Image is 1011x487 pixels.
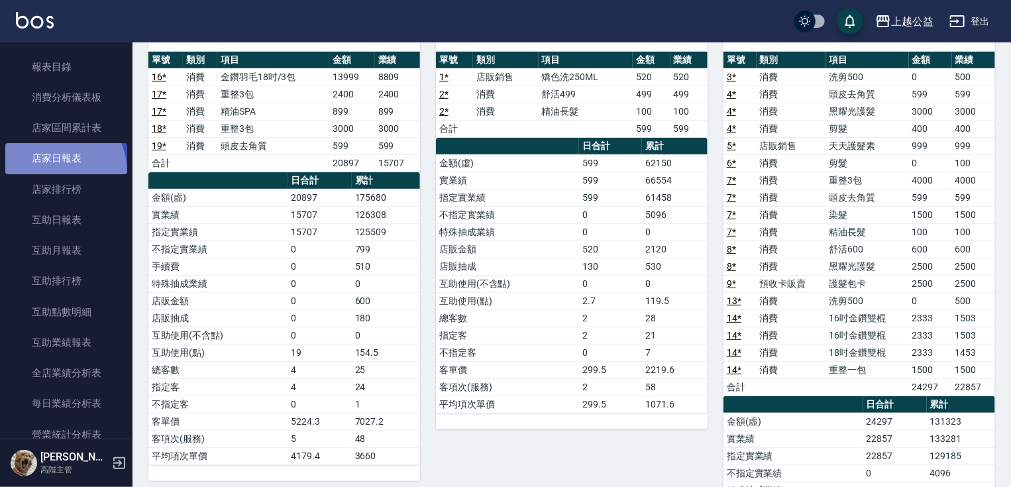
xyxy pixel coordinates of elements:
th: 業績 [375,52,420,69]
td: 頭皮去角質 [217,137,329,154]
a: 營業統計分析表 [5,419,127,450]
td: 20897 [288,189,352,206]
th: 日合計 [288,172,352,189]
td: 22857 [863,447,927,464]
td: 2500 [909,258,952,275]
button: save [837,8,863,34]
a: 店家日報表 [5,143,127,174]
td: 0 [579,206,642,223]
td: 0 [288,309,352,327]
td: 消費 [757,154,826,172]
td: 24 [352,378,420,396]
td: 0 [579,275,642,292]
table: a dense table [723,52,995,396]
td: 58 [642,378,708,396]
td: 15707 [288,206,352,223]
td: 13999 [329,68,374,85]
td: 520 [633,68,670,85]
td: 洗剪500 [825,292,908,309]
td: 精油長髮 [539,103,633,120]
td: 2400 [329,85,374,103]
td: 119.5 [642,292,708,309]
a: 互助日報表 [5,205,127,235]
td: 7 [642,344,708,361]
td: 131323 [927,413,995,430]
td: 不指定實業績 [723,464,863,482]
td: 100 [909,223,952,241]
td: 消費 [757,327,826,344]
td: 0 [288,275,352,292]
td: 100 [633,103,670,120]
td: 消費 [473,103,538,120]
td: 頭皮去角質 [825,85,908,103]
td: 599 [952,85,995,103]
td: 2500 [909,275,952,292]
td: 不指定實業績 [436,206,579,223]
td: 599 [579,189,642,206]
td: 消費 [757,103,826,120]
td: 599 [375,137,420,154]
td: 0 [909,68,952,85]
td: 0 [288,258,352,275]
td: 不指定客 [436,344,579,361]
td: 22857 [863,430,927,447]
td: 0 [352,275,420,292]
td: 1503 [952,327,995,344]
td: 消費 [757,258,826,275]
td: 消費 [757,189,826,206]
td: 180 [352,309,420,327]
td: 0 [642,275,708,292]
td: 不指定客 [148,396,288,413]
td: 1071.6 [642,396,708,413]
td: 2333 [909,327,952,344]
th: 類別 [183,52,217,69]
a: 互助業績報表 [5,327,127,358]
th: 類別 [757,52,826,69]
td: 消費 [757,85,826,103]
td: 2400 [375,85,420,103]
td: 126308 [352,206,420,223]
td: 消費 [757,344,826,361]
th: 類別 [473,52,538,69]
td: 預收卡販賣 [757,275,826,292]
td: 店販金額 [148,292,288,309]
h5: [PERSON_NAME] [40,451,108,464]
td: 28 [642,309,708,327]
th: 金額 [909,52,952,69]
p: 高階主管 [40,464,108,476]
td: 精油SPA [217,103,329,120]
td: 指定實業績 [148,223,288,241]
td: 重整一包 [825,361,908,378]
td: 18吋金鑽雙棍 [825,344,908,361]
td: 129185 [927,447,995,464]
td: 4179.4 [288,447,352,464]
td: 21 [642,327,708,344]
td: 499 [670,85,708,103]
td: 133281 [927,430,995,447]
table: a dense table [148,52,420,172]
td: 3000 [329,120,374,137]
a: 店家排行榜 [5,174,127,205]
td: 消費 [757,223,826,241]
td: 299.5 [579,396,642,413]
td: 24297 [909,378,952,396]
td: 400 [952,120,995,137]
td: 62150 [642,154,708,172]
td: 特殊抽成業績 [436,223,579,241]
th: 累計 [352,172,420,189]
td: 16吋金鑽雙棍 [825,327,908,344]
td: 599 [909,189,952,206]
td: 500 [952,68,995,85]
td: 消費 [183,85,217,103]
td: 店販金額 [436,241,579,258]
td: 2500 [952,275,995,292]
td: 175680 [352,189,420,206]
a: 消費分析儀表板 [5,82,127,113]
td: 1500 [909,206,952,223]
td: 599 [670,120,708,137]
td: 4000 [952,172,995,189]
td: 實業績 [148,206,288,223]
td: 消費 [183,103,217,120]
th: 累計 [642,138,708,155]
td: 客單價 [148,413,288,430]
